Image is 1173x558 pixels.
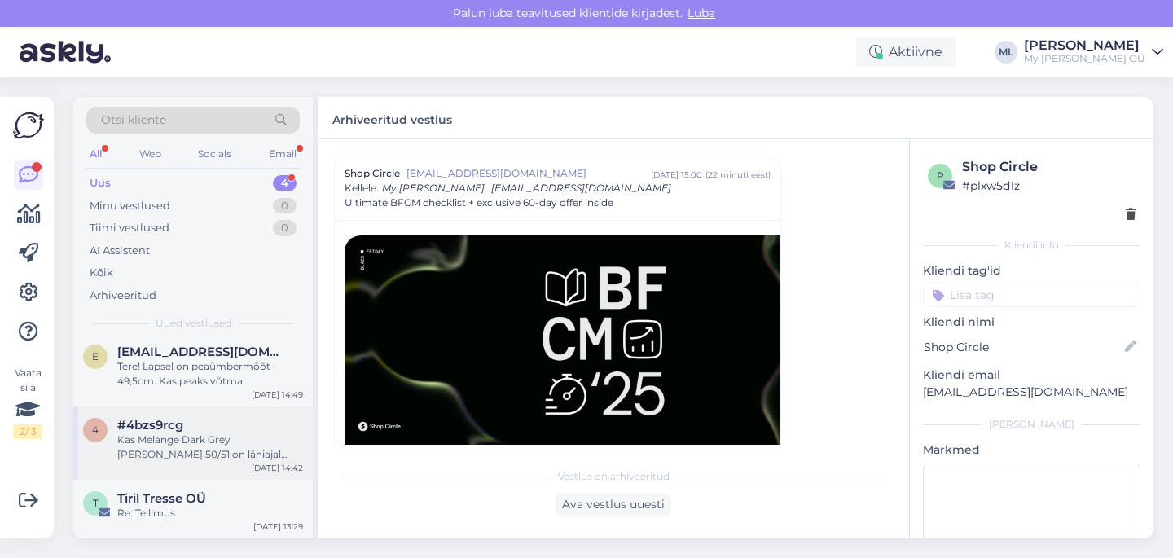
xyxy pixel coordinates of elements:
span: Ultimate BFCM checklist + exclusive 60-day offer inside [345,196,613,210]
div: Re: Tellimus [117,506,303,521]
span: editamoks@gmail.com [117,345,287,359]
div: Minu vestlused [90,198,170,214]
input: Lisa tag [923,283,1140,307]
p: Kliendi email [923,367,1140,384]
div: [PERSON_NAME] [1024,39,1145,52]
div: Kliendi info [923,238,1140,253]
img: The Circle Logo [345,235,866,445]
div: Aktiivne [856,37,956,67]
div: Kas Melange Dark Grey [PERSON_NAME] 50/51 on lähiajal juurde tulemas? [117,433,303,462]
p: Märkmed [923,442,1140,459]
div: Ava vestlus uuesti [556,494,671,516]
div: Socials [195,143,235,165]
div: Shop Circle [962,157,1136,177]
div: [DATE] 14:42 [252,462,303,474]
span: #4bzs9rcg [117,418,183,433]
div: [DATE] 13:29 [253,521,303,533]
div: My [PERSON_NAME] OÜ [1024,52,1145,65]
p: Kliendi tag'id [923,262,1140,279]
div: [PERSON_NAME] [923,417,1140,432]
span: My [PERSON_NAME] [382,182,485,194]
span: [EMAIL_ADDRESS][DOMAIN_NAME] [406,166,651,181]
div: 0 [273,220,297,236]
div: # plxw5d1z [962,177,1136,195]
input: Lisa nimi [924,338,1122,356]
span: 4 [92,424,99,436]
div: Kõik [90,265,113,281]
div: All [86,143,105,165]
span: Kellele : [345,182,379,194]
div: Uus [90,175,111,191]
p: [EMAIL_ADDRESS][DOMAIN_NAME] [923,384,1140,401]
span: Luba [683,6,720,20]
div: Tere! Lapsel on peaümbermõõt 49,5cm. Kas peaks võtma meriinovoodriga tuukrimütsi(nii õhema kui pa... [117,359,303,389]
div: Email [266,143,300,165]
div: 0 [273,198,297,214]
span: Otsi kliente [101,112,166,129]
span: T [93,497,99,509]
div: ML [995,41,1017,64]
span: [EMAIL_ADDRESS][DOMAIN_NAME] [491,182,671,194]
div: AI Assistent [90,243,150,259]
div: Vaata siia [13,366,42,439]
div: 4 [273,175,297,191]
div: Web [136,143,165,165]
label: Arhiveeritud vestlus [332,107,452,129]
div: 2 / 3 [13,424,42,439]
div: Arhiveeritud [90,288,156,304]
span: Vestlus on arhiveeritud [558,469,670,484]
div: ( 22 minuti eest ) [705,169,771,181]
p: Kliendi nimi [923,314,1140,331]
div: [DATE] 14:49 [252,389,303,401]
span: e [92,350,99,362]
img: Askly Logo [13,110,44,141]
span: Tiril Tresse OÜ [117,491,206,506]
span: Shop Circle [345,166,400,181]
a: [PERSON_NAME]My [PERSON_NAME] OÜ [1024,39,1163,65]
div: [DATE] 15:00 [651,169,702,181]
span: p [937,169,944,182]
span: Uued vestlused [156,316,231,331]
div: Tiimi vestlused [90,220,169,236]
